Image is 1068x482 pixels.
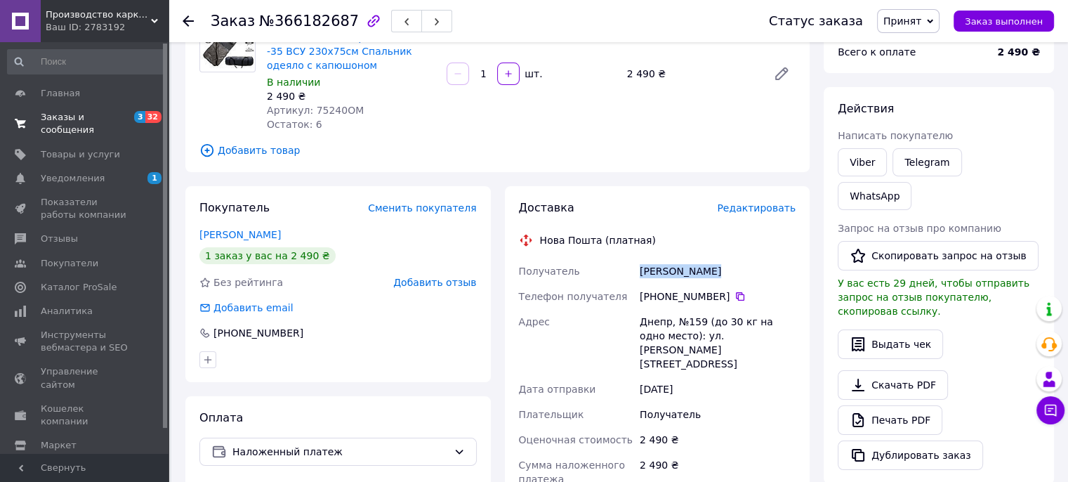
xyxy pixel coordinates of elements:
[41,305,93,318] span: Аналитика
[212,301,295,315] div: Добавить email
[198,301,295,315] div: Добавить email
[519,201,574,214] span: Доставка
[519,291,628,302] span: Телефон получателя
[41,329,130,354] span: Инструменты вебмастера и SEO
[838,241,1039,271] button: Скопировать запрос на отзыв
[183,14,194,28] div: Вернуться назад
[637,309,798,377] div: Днепр, №159 (до 30 кг на одно место): ул. [PERSON_NAME][STREET_ADDRESS]
[769,14,863,28] div: Статус заказа
[41,233,78,245] span: Отзывы
[46,21,169,34] div: Ваш ID: 2783192
[267,105,364,116] span: Артикул: 75240ОМ
[997,46,1040,58] b: 2 490 ₴
[259,13,359,30] span: №366182687
[213,277,283,288] span: Без рейтинга
[199,229,281,240] a: [PERSON_NAME]
[838,102,894,115] span: Действия
[521,67,543,81] div: шт.
[46,8,151,21] span: Производство каркасно-тентовых конструкций компания SuperTent
[232,444,448,460] span: Наложенный платеж
[965,16,1043,27] span: Заказ выполнен
[536,233,659,247] div: Нова Пошта (платная)
[41,439,77,452] span: Маркет
[41,148,120,161] span: Товары и услуги
[838,441,983,470] button: Дублировать заказ
[368,202,476,214] span: Сменить покупателя
[1036,396,1064,424] button: Чат с покупателем
[767,60,796,88] a: Редактировать
[640,289,796,304] div: [PHONE_NUMBER]
[41,403,130,428] span: Кошелек компании
[519,384,596,395] span: Дата отправки
[954,11,1054,32] button: Заказ выполнен
[267,77,320,88] span: В наличии
[267,89,435,103] div: 2 490 ₴
[211,13,255,30] span: Заказ
[838,370,948,400] a: Скачать PDF
[519,266,580,277] span: Получатель
[621,64,762,84] div: 2 490 ₴
[637,402,798,427] div: Получатель
[41,172,105,185] span: Уведомления
[838,182,911,210] a: WhatsApp
[393,277,476,288] span: Добавить отзыв
[267,18,423,71] a: Спальный мешок зимний военный водонепроницаемый -35 ВСУ 230х75см Спальник одеяло с капюшоном
[519,316,550,327] span: Адрес
[41,111,130,136] span: Заказы и сообщения
[41,281,117,294] span: Каталог ProSale
[41,196,130,221] span: Показатели работы компании
[838,130,953,141] span: Написать покупателю
[519,409,584,420] span: Плательщик
[41,365,130,391] span: Управление сайтом
[838,223,1001,234] span: Запрос на отзыв про компанию
[199,411,243,424] span: Оплата
[199,143,796,158] span: Добавить товар
[892,148,961,176] a: Telegram
[883,15,921,27] span: Принят
[212,326,305,340] div: [PHONE_NUMBER]
[199,247,336,264] div: 1 заказ у вас на 2 490 ₴
[838,278,1029,317] span: У вас есть 29 дней, чтобы отправить запрос на отзыв покупателю, скопировав ссылку.
[717,202,796,214] span: Редактировать
[41,257,98,270] span: Покупатели
[838,46,916,58] span: Всего к оплате
[145,111,161,123] span: 32
[637,427,798,452] div: 2 490 ₴
[267,119,322,130] span: Остаток: 6
[838,405,942,435] a: Печать PDF
[199,201,270,214] span: Покупатель
[637,259,798,284] div: [PERSON_NAME]
[147,172,161,184] span: 1
[838,330,943,359] button: Выдать чек
[838,148,887,176] a: Viber
[200,20,255,68] img: Спальный мешок зимний военный водонепроницаемый -35 ВСУ 230х75см Спальник одеяло с капюшоном
[637,377,798,402] div: [DATE]
[134,111,145,123] span: 3
[519,434,633,445] span: Оценочная стоимость
[7,49,166,74] input: Поиск
[41,87,80,100] span: Главная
